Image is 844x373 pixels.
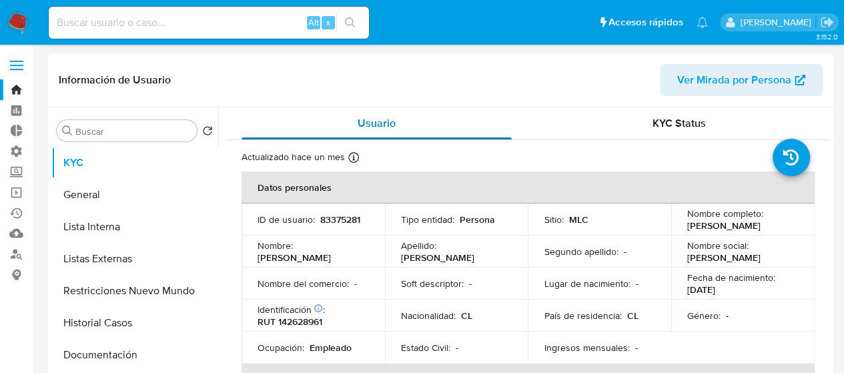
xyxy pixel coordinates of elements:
p: - [726,310,729,322]
p: [PERSON_NAME] [687,220,761,232]
p: Tipo entidad : [401,214,454,226]
p: Nombre social : [687,240,749,252]
p: Apellido : [401,240,436,252]
button: Buscar [62,125,73,136]
p: MLC [568,214,588,226]
input: Buscar [75,125,191,137]
p: Ingresos mensuales : [544,342,629,354]
p: ID de usuario : [258,214,315,226]
span: Usuario [358,115,396,131]
p: nicolas.tyrkiel@mercadolibre.com [740,16,815,29]
button: Listas Externas [51,243,218,275]
p: Identificación : [258,304,325,316]
button: Historial Casos [51,307,218,339]
p: - [456,342,458,354]
p: [PERSON_NAME] [687,252,761,264]
p: Ocupación : [258,342,304,354]
p: - [469,278,472,290]
button: General [51,179,218,211]
span: Ver Mirada por Persona [677,64,791,96]
p: Estado Civil : [401,342,450,354]
button: Ver Mirada por Persona [660,64,823,96]
p: - [635,278,638,290]
p: Empleado [310,342,352,354]
span: Accesos rápidos [608,15,683,29]
p: Persona [460,214,495,226]
p: [PERSON_NAME] [401,252,474,264]
button: Volver al orden por defecto [202,125,213,140]
p: RUT 142628961 [258,316,322,328]
p: Nombre del comercio : [258,278,349,290]
th: Datos personales [242,171,815,204]
p: País de residencia : [544,310,621,322]
p: Fecha de nacimiento : [687,272,775,284]
button: Lista Interna [51,211,218,243]
p: Nacionalidad : [401,310,456,322]
p: Actualizado hace un mes [242,151,345,163]
span: Alt [308,16,319,29]
p: Género : [687,310,721,322]
p: Sitio : [544,214,563,226]
p: - [623,246,626,258]
button: Documentación [51,339,218,371]
p: Nombre : [258,240,293,252]
h1: Información de Usuario [59,73,171,87]
p: Nombre completo : [687,208,763,220]
a: Salir [820,15,834,29]
input: Buscar usuario o caso... [49,14,369,31]
button: search-icon [336,13,364,32]
p: - [354,278,357,290]
span: s [326,16,330,29]
span: KYC Status [653,115,706,131]
button: KYC [51,147,218,179]
p: Segundo apellido : [544,246,618,258]
p: - [635,342,637,354]
p: [DATE] [687,284,715,296]
p: Lugar de nacimiento : [544,278,630,290]
p: 83375281 [320,214,360,226]
a: Notificaciones [697,17,708,28]
button: Restricciones Nuevo Mundo [51,275,218,307]
p: Soft descriptor : [401,278,464,290]
p: CL [626,310,638,322]
p: [PERSON_NAME] [258,252,331,264]
p: CL [461,310,472,322]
